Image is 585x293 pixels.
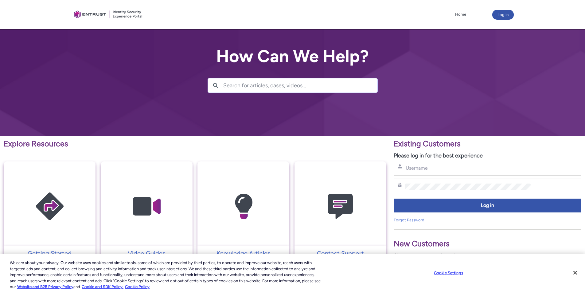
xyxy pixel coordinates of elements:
h2: How Can We Help? [208,47,378,66]
button: Log in [394,199,581,212]
input: Username [405,165,531,171]
button: Close [568,266,582,279]
a: Cookie and SDK Policy. [82,284,123,289]
p: Explore Resources [4,138,386,150]
span: Log in [398,202,577,209]
a: Contact Support [294,249,386,258]
a: Home [454,10,468,19]
p: Sign up and we'll be in touch [394,252,581,260]
p: Getting Started [7,249,92,258]
p: Video Guides [104,249,189,258]
div: We care about your privacy. Our website uses cookies and similar tools, some of which are provide... [10,260,322,290]
p: Existing Customers [394,138,581,150]
a: Cookie Policy [125,284,150,289]
button: Cookie Settings [429,267,468,279]
a: Knowledge Articles [197,249,289,258]
img: Contact Support [311,173,369,240]
img: Video Guides [117,173,176,240]
img: Knowledge Articles [214,173,273,240]
input: Search for articles, cases, videos... [223,78,377,93]
img: Getting Started [21,173,79,240]
p: Knowledge Articles [201,249,286,258]
a: here [412,252,423,259]
a: Video Guides [101,249,193,258]
a: Forgot Password [394,218,424,222]
p: Contact Support [298,249,383,258]
p: New Customers [394,238,581,250]
a: Getting Started [4,249,96,258]
button: Search [208,78,223,93]
a: More information about our cookie policy., opens in a new tab [17,284,73,289]
button: Log in [492,10,514,20]
p: Please log in for the best experience [394,152,581,160]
